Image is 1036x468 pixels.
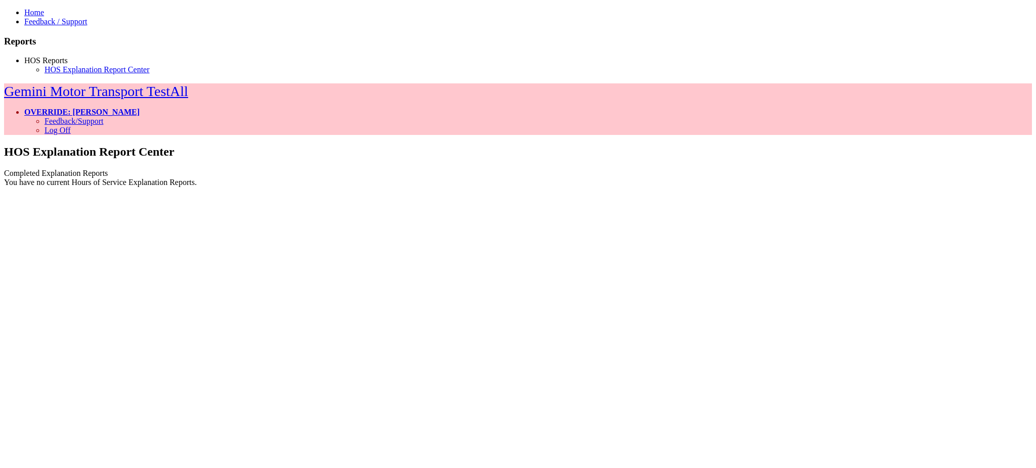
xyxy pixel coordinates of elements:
a: OVERRIDE: [PERSON_NAME] [24,108,140,116]
a: Feedback / Support [24,17,87,26]
h2: HOS Explanation Report Center [4,145,1032,159]
a: Feedback/Support [45,117,103,125]
div: Completed Explanation Reports [4,169,1032,178]
a: Home [24,8,44,17]
a: Log Off [45,126,71,134]
a: Gemini Motor Transport TestAll [4,83,188,99]
a: HOS Explanation Report Center [45,65,150,74]
h3: Reports [4,36,1032,47]
a: HOS Reports [24,56,68,65]
div: You have no current Hours of Service Explanation Reports. [4,178,1032,187]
